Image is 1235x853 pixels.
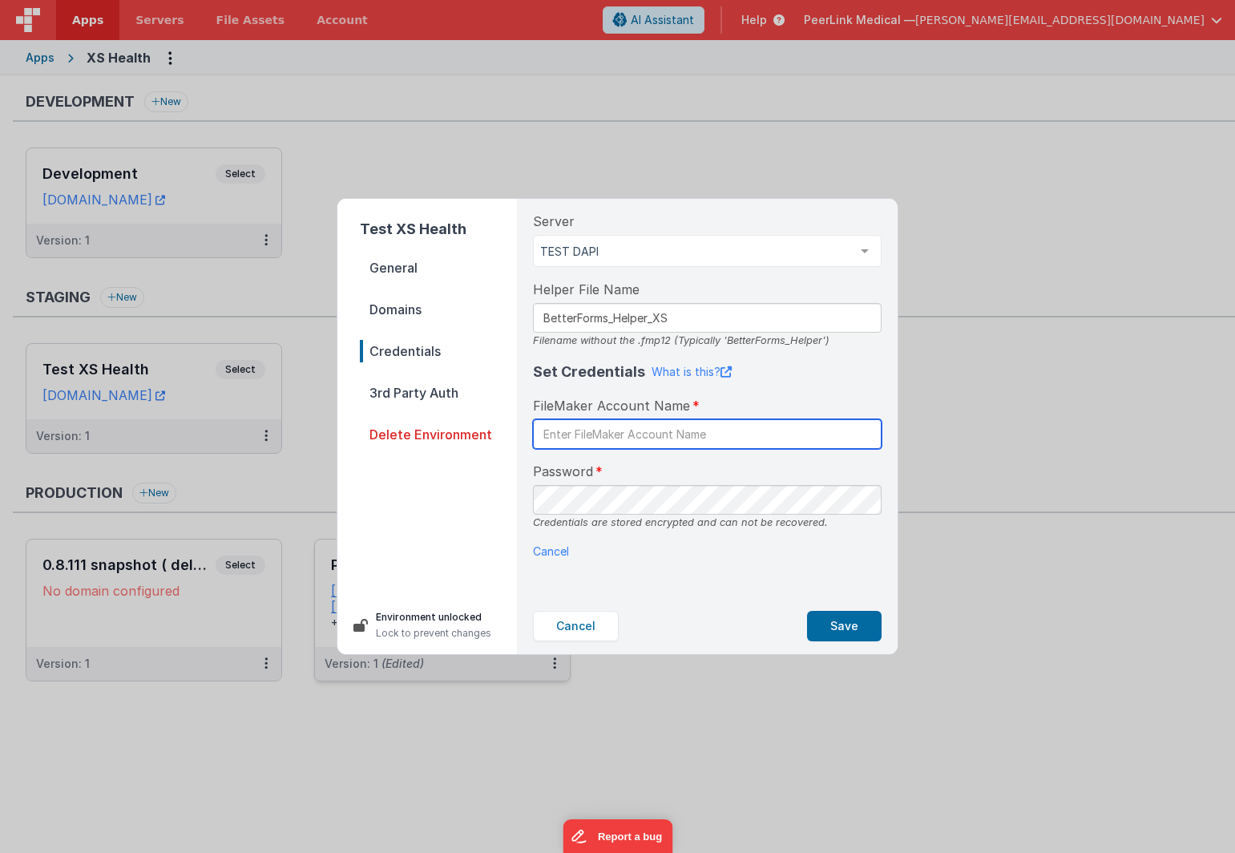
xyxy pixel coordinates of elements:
[360,423,517,446] span: Delete Environment
[807,611,882,641] button: Save
[360,340,517,362] span: Credentials
[376,625,491,641] p: Lock to prevent changes
[360,382,517,404] span: 3rd Party Auth
[533,611,619,641] button: Cancel
[360,298,517,321] span: Domains
[533,419,882,449] input: Enter FileMaker Account Name
[533,361,645,383] h4: Set Credentials
[533,303,882,333] input: Enter BetterForms Helper Name
[533,280,640,299] span: Helper File Name
[563,819,672,853] iframe: Marker.io feedback button
[533,333,882,348] div: Filename without the .fmp12 (Typically 'BetterForms_Helper')
[533,396,690,415] span: FileMaker Account Name
[540,244,849,260] span: TEST DAPI
[533,212,575,231] span: Server
[533,515,882,530] div: Credentials are stored encrypted and can not be recovered.
[360,218,517,241] h2: Test XS Health
[360,257,517,279] span: General
[533,462,593,481] span: Password
[533,543,882,560] p: Cancel
[652,364,732,380] a: What is this?
[376,609,491,625] p: Environment unlocked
